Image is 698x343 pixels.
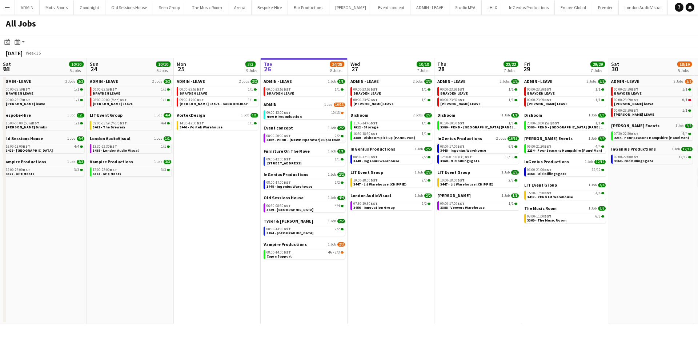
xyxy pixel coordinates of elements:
[589,113,597,117] span: 1 Job
[266,88,291,91] span: 00:00-23:59
[524,136,573,141] span: Hannah Hope Events
[614,98,638,102] span: 00:00-23:59
[614,97,691,106] a: 00:00-23:59BST0/1[PERSON_NAME] leave
[197,87,204,92] span: BST
[74,88,79,91] span: 1/1
[90,136,171,159] div: London AudioVisual1 Job1/113:30-22:30BST1/13439 - London Audio Visual
[527,98,551,102] span: 00:00-23:59
[154,136,162,141] span: 1 Job
[266,87,344,95] a: 00:00-23:59BST1/1BRAYDEN LEAVE
[180,121,204,125] span: 14:30-17:30
[598,113,606,117] span: 1/1
[353,98,378,102] span: 00:00-23:59
[266,114,302,119] span: New Hires Induction
[353,97,430,106] a: 00:00-23:59BST1/1[PERSON_NAME] LEAVE
[90,136,171,141] a: London AudioVisual1 Job1/1
[250,79,258,84] span: 2/2
[524,79,553,84] span: ADMIN - LEAVE
[164,113,171,117] span: 4/4
[544,144,551,149] span: BST
[440,97,517,106] a: 00:00-23:59BST1/1[PERSON_NAME] LEAVE
[424,113,432,117] span: 2/2
[440,101,481,106] span: Chris Lane LEAVE
[335,88,340,91] span: 1/1
[23,97,30,102] span: BST
[527,144,604,152] a: 09:00-21:30BST4/42234 - Four Seasons Hampshire (Panel Van)
[266,133,344,142] a: 08:00-20:00BST2/23382 - PEND - (MEWP Operator) Cupra Event Day
[93,148,139,153] span: 3439 - London Audio Visual
[440,155,472,159] span: 12:30-01:30 (Fri)
[337,149,345,153] span: 1/1
[93,125,125,129] span: 3431 - The Brewery
[587,79,597,84] span: 2 Jobs
[370,131,378,136] span: BST
[331,111,340,115] span: 10/13
[6,145,30,148] span: 16:00-18:00
[440,88,465,91] span: 00:00-23:59
[440,144,517,152] a: 08:00-17:00BST6/63448 - Ingenius Warehouse
[370,87,378,92] span: BST
[241,113,249,117] span: 1 Job
[93,91,120,96] span: BRAYDEN LEAVE
[611,123,693,146] div: [PERSON_NAME] Events1 Job4/407:30-22:30BST4/42234 - Four Seasons Hampshire (Panel Van)
[6,88,30,91] span: 00:00-23:59
[74,98,79,102] span: 1/1
[3,136,84,159] div: Old Sessions House1 Job4/416:00-18:00BST4/43429 - [GEOGRAPHIC_DATA]
[509,145,514,148] span: 6/6
[440,148,486,153] span: 3448 - Ingenius Warehouse
[284,133,291,138] span: BST
[672,147,680,151] span: 1 Job
[93,121,127,125] span: 09:00-03:59 (Mon)
[180,91,207,96] span: BRAYDEN LEAVE
[6,97,83,106] a: 00:00-23:59BST1/1[PERSON_NAME] leave
[334,103,345,107] span: 10/13
[410,0,449,15] button: ADMIN - LEAVE
[264,125,345,131] a: Event concept1 Job2/2
[77,113,84,117] span: 1/1
[32,121,39,125] span: BST
[524,112,542,118] span: Dishoom
[264,79,292,84] span: ADMIN - LEAVE
[186,0,228,15] button: The Music Room
[595,121,601,125] span: 1/1
[524,79,606,112] div: ADMIN - LEAVE2 Jobs2/200:00-23:59BST1/1BRAYDEN LEAVE00:00-23:59BST1/1[PERSON_NAME] LEAVE
[164,136,171,141] span: 1/1
[544,87,551,92] span: BST
[65,79,75,84] span: 2 Jobs
[120,97,127,102] span: BST
[527,101,567,106] span: Chris Lane LEAVE
[77,136,84,141] span: 4/4
[90,79,118,84] span: ADMIN - LEAVE
[329,0,372,15] button: [PERSON_NAME]
[328,126,336,130] span: 1 Job
[328,149,336,153] span: 1 Job
[524,112,606,136] div: Dishoom1 Job1/123:00-10:00 (Sat)BST1/13380 - PEND - [GEOGRAPHIC_DATA] (PANEL VAN)
[611,146,656,152] span: InGenius Productions
[611,123,693,128] a: [PERSON_NAME] Events1 Job4/4
[424,79,432,84] span: 2/2
[482,0,503,15] button: JHLX
[353,121,378,125] span: 11:45-14:45
[264,148,345,172] div: Furniture On The Move1 Job1/109:00-12:00BST1/1[STREET_ADDRESS]
[457,87,465,92] span: BST
[264,79,345,84] a: ADMIN - LEAVE1 Job1/1
[264,148,345,154] a: Furniture On The Move1 Job1/1
[422,155,427,159] span: 2/2
[154,113,162,117] span: 1 Job
[353,101,394,106] span: Chris Lane LEAVE
[93,144,170,152] a: 13:30-22:30BST1/13439 - London Audio Visual
[631,108,638,113] span: BST
[440,121,517,129] a: 01:30-10:30BST1/13380 - PEND - [GEOGRAPHIC_DATA] (PANEL VAN)
[180,121,257,129] a: 14:30-17:30BST1/13446 - Vortek Warehouse
[372,0,410,15] button: Event concept
[353,88,378,91] span: 00:00-23:59
[3,79,84,112] div: ADMIN - LEAVE2 Jobs2/200:00-23:59BST1/1BRAYDEN LEAVE00:00-23:59BST1/1[PERSON_NAME] leave
[674,79,683,84] span: 3 Jobs
[595,88,601,91] span: 1/1
[511,79,519,84] span: 2/2
[67,136,75,141] span: 1 Job
[682,109,687,112] span: 1/1
[93,97,170,106] a: 08:00-00:00 (Mon)BST1/1[PERSON_NAME] Leave
[90,136,131,141] span: London AudioVisual
[440,91,468,96] span: BRAYDEN LEAVE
